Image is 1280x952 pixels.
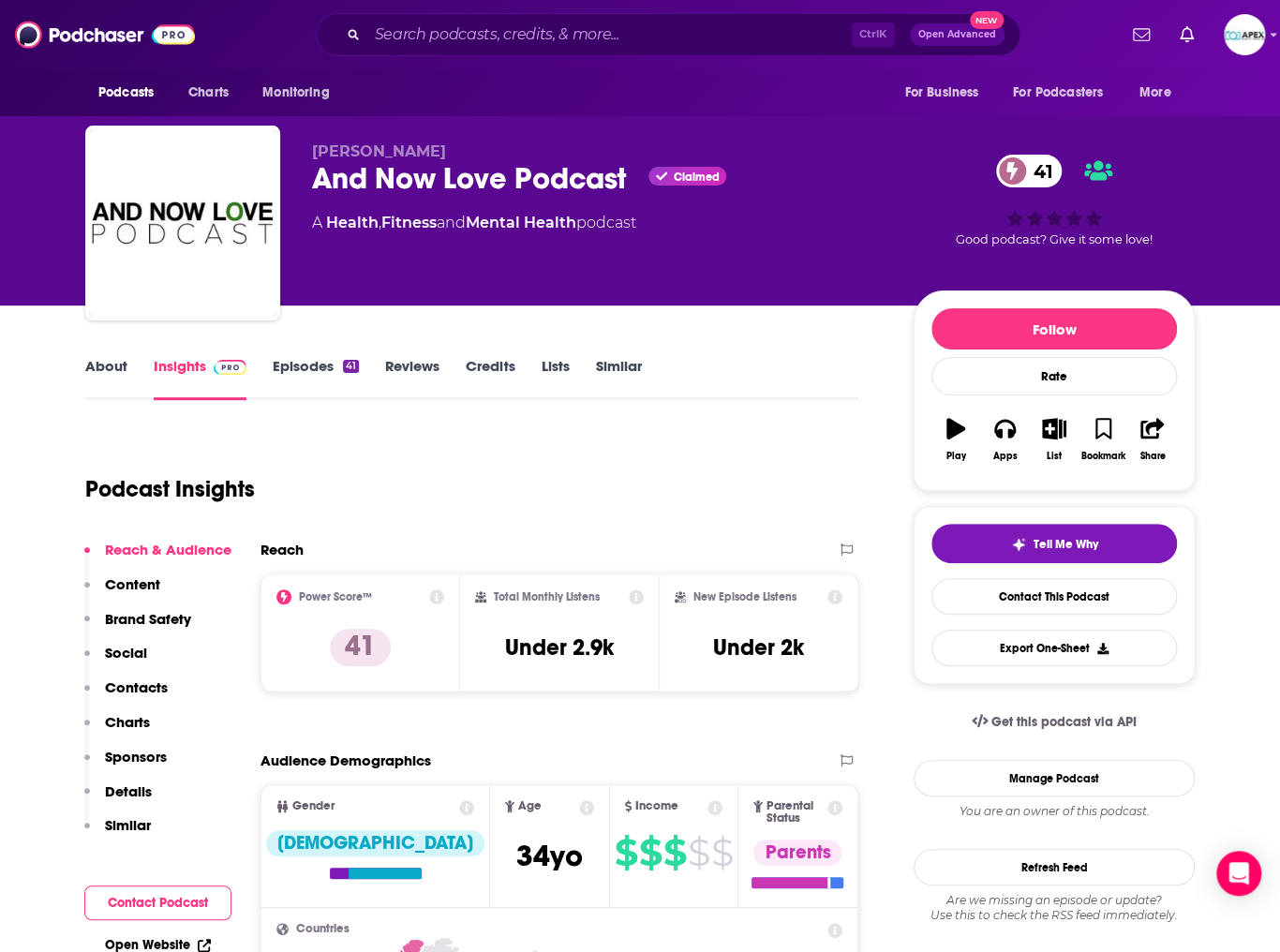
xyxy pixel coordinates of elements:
[466,357,514,400] a: Credits
[991,714,1137,730] span: Get this podcast via API
[214,360,246,375] img: Podchaser Pro
[639,838,662,868] span: $
[918,30,996,39] span: Open Advanced
[1128,406,1177,473] button: Share
[993,451,1018,462] div: Apps
[957,699,1152,745] a: Get this podcast via API
[85,75,178,111] button: open menu
[1034,537,1098,552] span: Tell Me Why
[85,475,255,503] h1: Podcast Insights
[84,678,168,713] button: Contacts
[437,214,466,231] span: and
[343,360,359,373] div: 41
[635,800,678,812] span: Income
[688,838,709,868] span: $
[330,629,391,666] p: 41
[1081,451,1125,462] div: Bookmark
[931,308,1177,350] button: Follow
[105,713,150,731] p: Charts
[89,129,276,317] img: And Now Love Podcast
[1047,451,1062,462] div: List
[970,11,1004,29] span: New
[516,838,583,874] span: 34 yo
[84,748,167,782] button: Sponsors
[914,804,1195,819] div: You are an owner of this podcast.
[946,451,966,462] div: Play
[663,838,686,868] span: $
[541,357,569,400] a: Lists
[1172,19,1201,51] a: Show notifications dropdown
[105,748,167,766] p: Sponsors
[84,541,231,575] button: Reach & Audience
[385,357,439,400] a: Reviews
[85,357,127,400] a: About
[1139,451,1165,462] div: Share
[910,23,1005,46] button: Open AdvancedNew
[505,633,614,662] h3: Under 2.9k
[931,630,1177,666] button: Export One-Sheet
[188,80,229,106] span: Charts
[262,80,329,106] span: Monitoring
[711,838,733,868] span: $
[851,22,895,47] span: Ctrl K
[1013,80,1103,106] span: For Podcasters
[891,75,1002,111] button: open menu
[713,633,804,662] h3: Under 2k
[693,590,796,603] h2: New Episode Listens
[84,782,152,817] button: Details
[367,20,851,50] input: Search podcasts, credits, & more...
[1126,75,1195,111] button: open menu
[105,644,147,662] p: Social
[249,75,353,111] button: open menu
[84,644,147,678] button: Social
[1216,851,1261,896] div: Open Intercom Messenger
[381,214,437,231] a: Fitness
[1224,14,1265,55] img: User Profile
[914,893,1195,923] div: Are we missing an episode or update? Use this to check the RSS feed immediately.
[931,406,980,473] button: Play
[1030,406,1079,473] button: List
[84,713,150,748] button: Charts
[1125,19,1157,51] a: Show notifications dropdown
[260,541,304,558] h2: Reach
[904,80,978,106] span: For Business
[379,214,381,231] span: ,
[273,357,359,400] a: Episodes41
[494,590,600,603] h2: Total Monthly Listens
[996,155,1063,187] a: 41
[1011,537,1026,552] img: tell me why sparkle
[1015,155,1063,187] span: 41
[105,782,152,800] p: Details
[753,840,841,866] div: Parents
[673,172,719,182] span: Claimed
[84,816,151,851] button: Similar
[1224,14,1265,55] button: Show profile menu
[266,830,484,856] div: [DEMOGRAPHIC_DATA]
[914,760,1195,796] a: Manage Podcast
[84,610,191,645] button: Brand Safety
[292,800,335,812] span: Gender
[1139,80,1171,106] span: More
[260,751,431,769] h2: Audience Demographics
[466,214,576,231] a: Mental Health
[15,17,195,52] img: Podchaser - Follow, Share and Rate Podcasts
[595,357,641,400] a: Similar
[154,357,246,400] a: InsightsPodchaser Pro
[518,800,542,812] span: Age
[931,578,1177,615] a: Contact This Podcast
[767,800,825,825] span: Parental Status
[296,923,350,935] span: Countries
[931,524,1177,563] button: tell me why sparkleTell Me Why
[1001,75,1130,111] button: open menu
[105,575,160,593] p: Content
[326,214,379,231] a: Health
[914,142,1195,259] div: 41Good podcast? Give it some love!
[105,816,151,834] p: Similar
[914,849,1195,885] button: Refresh Feed
[105,541,231,558] p: Reach & Audience
[312,212,636,234] div: A podcast
[84,885,231,920] button: Contact Podcast
[1079,406,1127,473] button: Bookmark
[1224,14,1265,55] span: Logged in as Apex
